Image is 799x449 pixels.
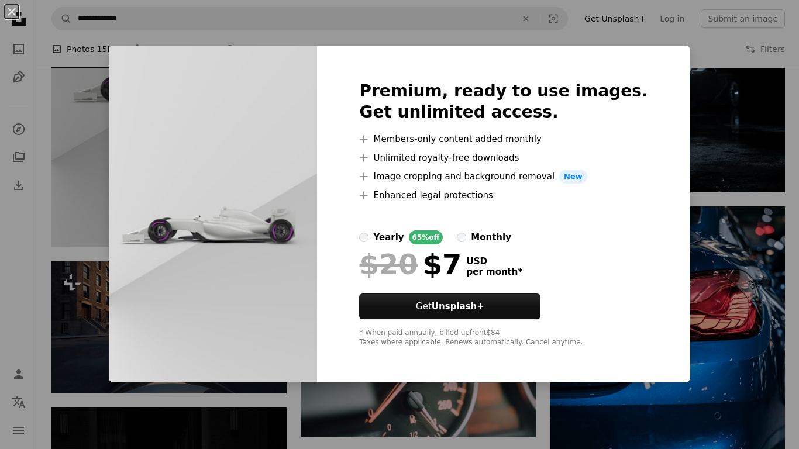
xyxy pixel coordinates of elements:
[457,233,466,242] input: monthly
[409,230,443,244] div: 65% off
[432,301,484,312] strong: Unsplash+
[559,170,587,184] span: New
[359,170,648,184] li: Image cropping and background removal
[466,267,522,277] span: per month *
[359,81,648,123] h2: Premium, ready to use images. Get unlimited access.
[359,151,648,165] li: Unlimited royalty-free downloads
[359,249,418,279] span: $20
[359,233,368,242] input: yearly65%off
[109,46,317,382] img: premium_photo-1677993185892-f7823f314c4c
[359,329,648,347] div: * When paid annually, billed upfront $84 Taxes where applicable. Renews automatically. Cancel any...
[466,256,522,267] span: USD
[359,249,462,279] div: $7
[471,230,511,244] div: monthly
[359,188,648,202] li: Enhanced legal protections
[359,132,648,146] li: Members-only content added monthly
[359,293,540,319] button: GetUnsplash+
[373,230,404,244] div: yearly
